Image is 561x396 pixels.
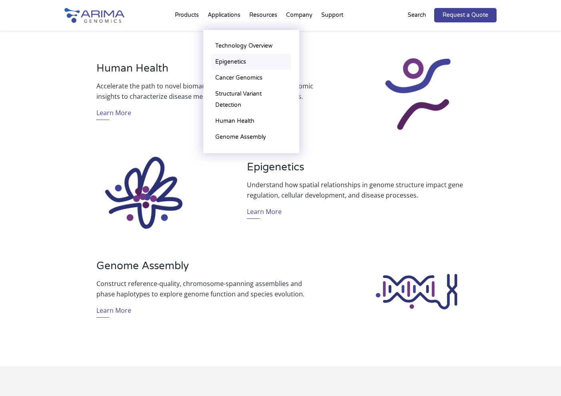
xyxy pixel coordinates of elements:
[211,54,291,70] a: Epigenetics
[211,38,291,54] a: Technology Overview
[96,108,131,120] a: Learn More
[370,267,465,316] img: Genome Assembly_Icon_Arima Genomics
[247,180,465,200] p: Understand how spatial relationships in genome structure impact gene regulation, cellular develop...
[96,81,314,102] p: Accelerate the path to novel biomarkers and therapies with 3D genomic insights to characterize di...
[211,70,291,86] a: Cancer Genomics
[96,260,314,278] h3: Genome Assembly
[211,86,291,113] a: Structural Variant Detection
[64,8,124,23] img: Arima-Genomics-logo
[96,278,314,299] p: Construct reference-quality, chromosome-spanning assemblies and phase haplotypes to explore genom...
[96,62,314,81] h3: Human Health
[247,161,465,180] h3: Epigenetics
[211,113,291,129] a: Human Health
[521,358,561,396] iframe: Chat Widget
[211,129,291,145] a: Genome Assembly
[96,305,131,318] a: Learn More
[247,206,282,219] a: Learn More
[434,8,497,22] a: Request a Quote
[96,148,191,238] img: Epigenetics_Icon_Arima Genomics
[408,10,426,20] p: Search
[370,51,465,137] img: Human Health_Icon_Arima Genomics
